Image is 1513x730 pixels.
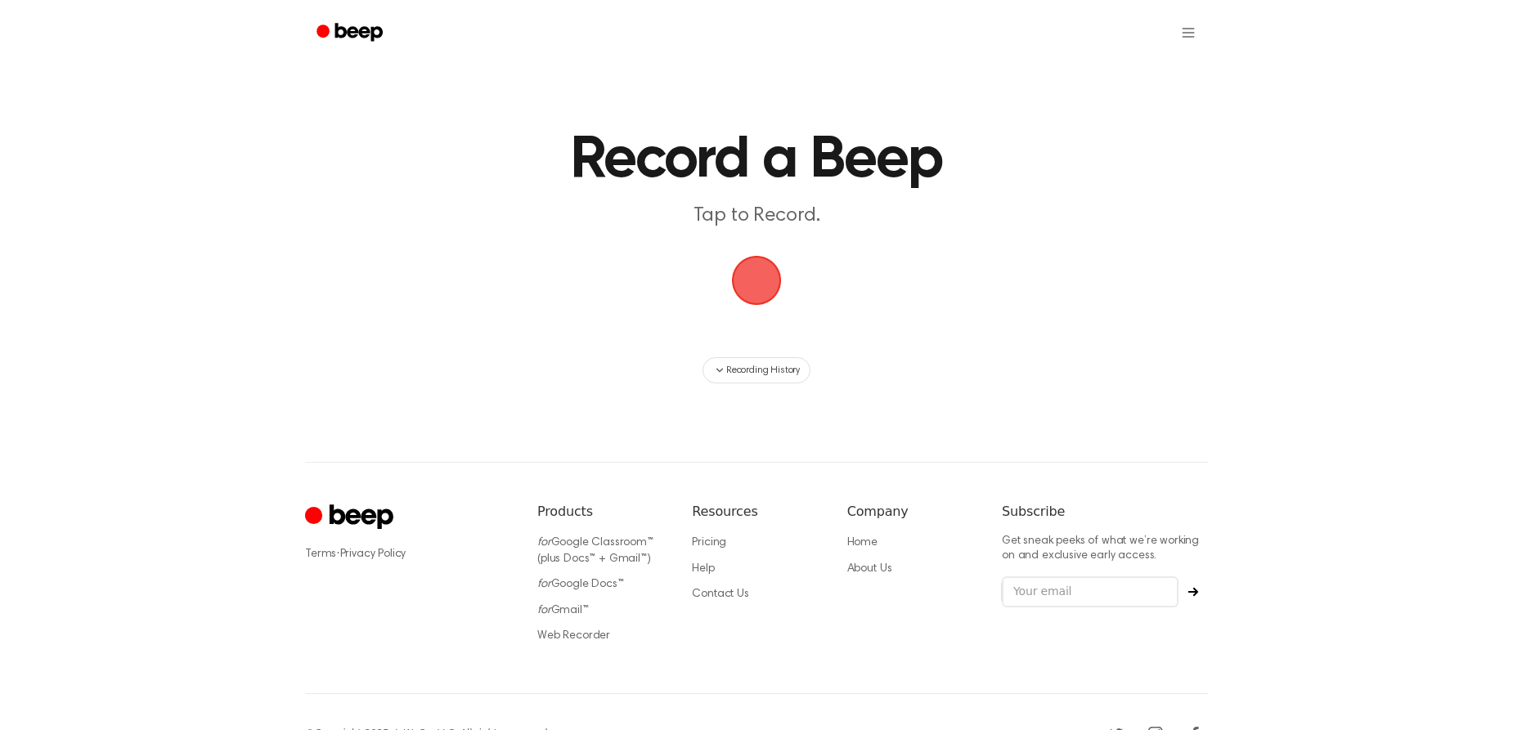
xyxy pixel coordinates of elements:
div: · [305,546,511,562]
a: Home [847,537,878,549]
button: Recording History [703,357,810,383]
a: About Us [847,563,892,575]
a: Web Recorder [537,630,610,642]
button: Open menu [1169,13,1208,52]
input: Your email [1002,576,1179,607]
span: Recording History [726,363,800,378]
a: Terms [305,549,336,560]
a: Privacy Policy [340,549,406,560]
h6: Company [847,502,976,522]
a: forGoogle Docs™ [537,579,624,590]
a: forGoogle Classroom™ (plus Docs™ + Gmail™) [537,537,653,565]
a: Pricing [692,537,726,549]
a: Cruip [305,502,397,534]
a: Contact Us [692,589,748,600]
h1: Record a Beep [338,131,1175,190]
h6: Products [537,502,666,522]
a: Help [692,563,714,575]
a: forGmail™ [537,605,589,616]
button: Subscribe [1179,587,1208,597]
h6: Subscribe [1002,502,1208,522]
i: for [537,537,551,549]
h6: Resources [692,502,820,522]
i: for [537,605,551,616]
i: for [537,579,551,590]
button: Beep Logo [732,256,781,305]
a: Beep [305,17,397,49]
p: Get sneak peeks of what we’re working on and exclusive early access. [1002,535,1208,563]
p: Tap to Record. [442,203,1071,230]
